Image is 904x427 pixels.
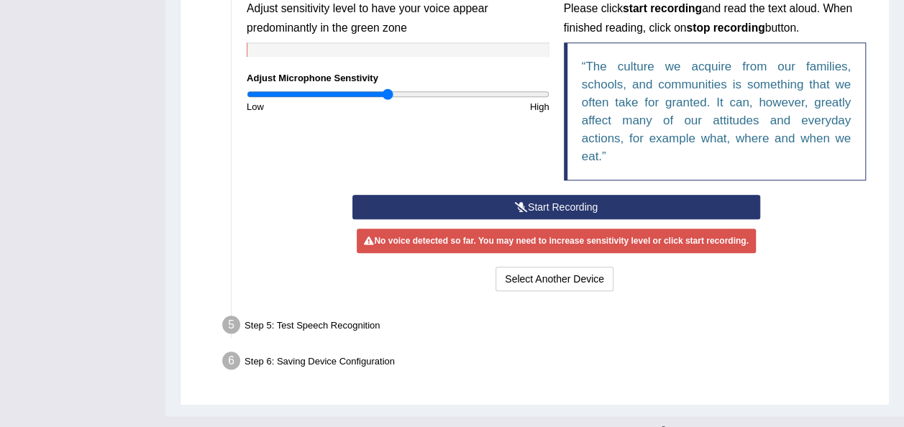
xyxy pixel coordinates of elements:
small: Adjust sensitivity level to have your voice appear predominantly in the green zone [247,2,488,33]
button: Start Recording [352,195,760,219]
b: stop recording [686,22,764,34]
small: Please click and read the text aloud. When finished reading, click on button. [564,2,852,33]
div: High [398,100,556,114]
div: Step 6: Saving Device Configuration [216,347,882,379]
div: Step 5: Test Speech Recognition [216,311,882,343]
div: Low [239,100,398,114]
button: Select Another Device [496,267,613,291]
label: Adjust Microphone Senstivity [247,71,378,85]
b: start recording [623,2,702,14]
div: No voice detected so far. You may need to increase sensitivity level or click start recording. [357,229,755,253]
q: The culture we acquire from our families, schools, and communities is something that we often tak... [582,60,852,163]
